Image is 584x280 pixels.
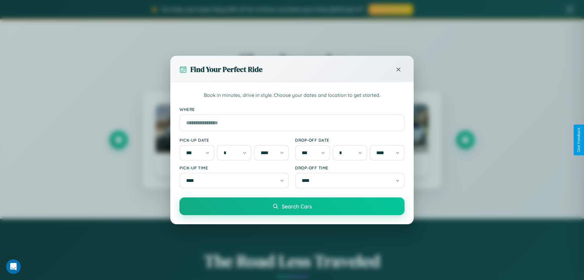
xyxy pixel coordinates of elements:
label: Pick-up Time [179,165,289,170]
p: Book in minutes, drive in style. Choose your dates and location to get started. [179,91,405,99]
span: Search Cars [282,203,312,210]
label: Pick-up Date [179,137,289,143]
h3: Find Your Perfect Ride [190,64,262,74]
label: Where [179,107,405,112]
button: Search Cars [179,197,405,215]
label: Drop-off Time [295,165,405,170]
label: Drop-off Date [295,137,405,143]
